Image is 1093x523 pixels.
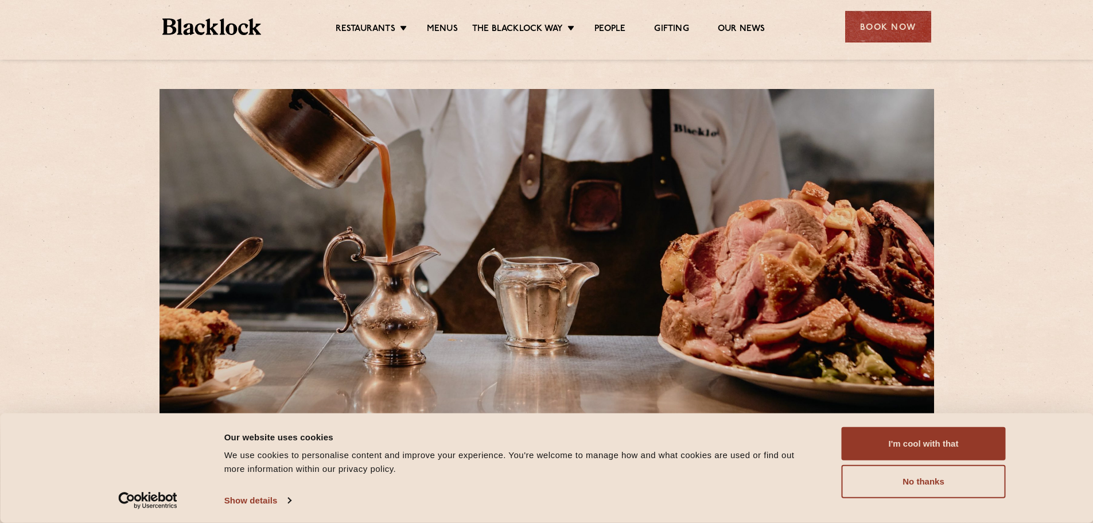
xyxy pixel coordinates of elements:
[654,24,689,36] a: Gifting
[842,465,1006,498] button: No thanks
[718,24,765,36] a: Our News
[472,24,563,36] a: The Blacklock Way
[224,448,816,476] div: We use cookies to personalise content and improve your experience. You're welcome to manage how a...
[224,430,816,444] div: Our website uses cookies
[842,427,1006,460] button: I'm cool with that
[162,18,262,35] img: BL_Textured_Logo-footer-cropped.svg
[224,492,291,509] a: Show details
[98,492,198,509] a: Usercentrics Cookiebot - opens in a new window
[427,24,458,36] a: Menus
[845,11,931,42] div: Book Now
[594,24,625,36] a: People
[336,24,395,36] a: Restaurants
